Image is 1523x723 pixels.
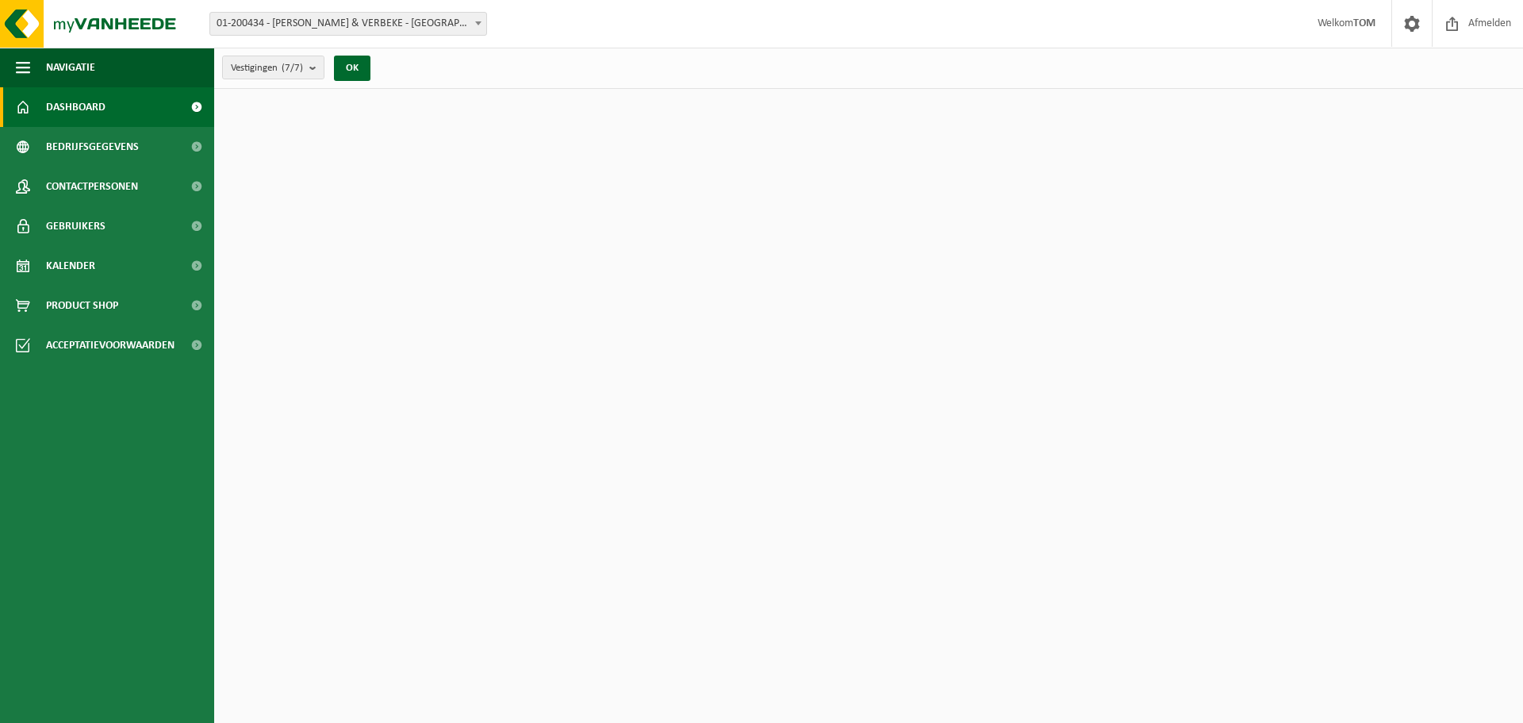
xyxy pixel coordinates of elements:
[46,325,175,365] span: Acceptatievoorwaarden
[282,63,303,73] count: (7/7)
[334,56,370,81] button: OK
[210,13,486,35] span: 01-200434 - VULSTEKE & VERBEKE - POPERINGE
[46,87,105,127] span: Dashboard
[46,127,139,167] span: Bedrijfsgegevens
[1353,17,1375,29] strong: TOM
[46,246,95,286] span: Kalender
[231,56,303,80] span: Vestigingen
[46,167,138,206] span: Contactpersonen
[46,48,95,87] span: Navigatie
[222,56,324,79] button: Vestigingen(7/7)
[209,12,487,36] span: 01-200434 - VULSTEKE & VERBEKE - POPERINGE
[46,286,118,325] span: Product Shop
[46,206,105,246] span: Gebruikers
